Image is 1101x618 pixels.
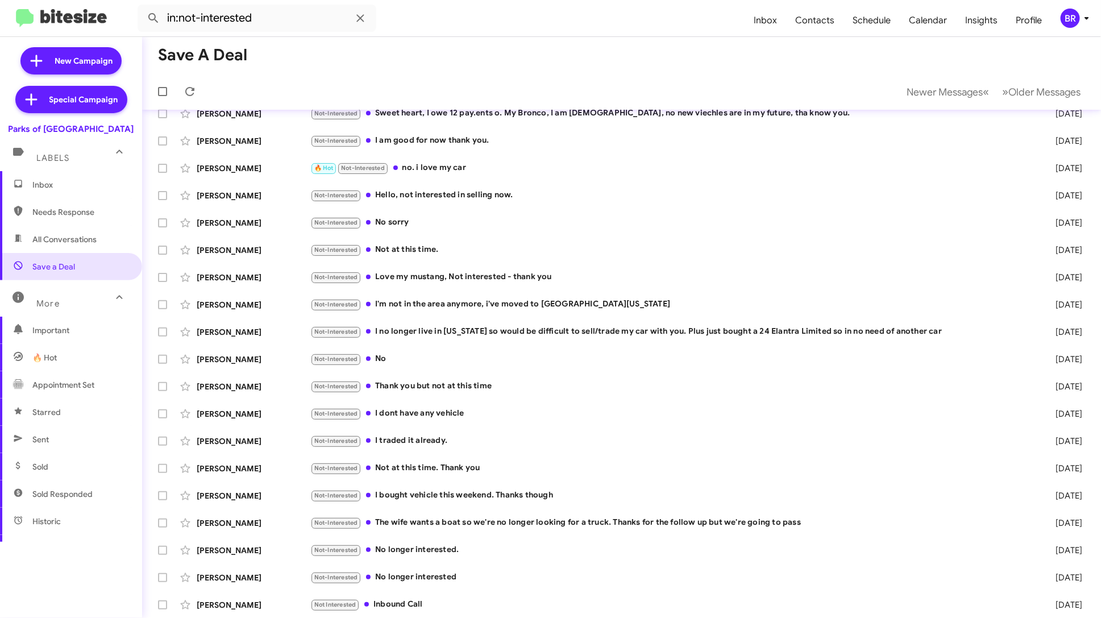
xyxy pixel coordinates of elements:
[1037,545,1092,556] div: [DATE]
[36,153,69,163] span: Labels
[1007,4,1051,37] a: Profile
[197,490,310,501] div: [PERSON_NAME]
[310,434,1037,447] div: I traded it already.
[314,355,358,363] span: Not-Interested
[32,488,93,500] span: Sold Responded
[36,298,60,309] span: More
[983,85,989,99] span: «
[310,380,1037,393] div: Thank you but not at this time
[1037,108,1092,119] div: [DATE]
[314,110,358,117] span: Not-Interested
[32,379,94,391] span: Appointment Set
[197,244,310,256] div: [PERSON_NAME]
[158,46,247,64] h1: Save a Deal
[314,192,358,199] span: Not-Interested
[1002,85,1008,99] span: »
[314,574,358,581] span: Not-Interested
[1037,463,1092,474] div: [DATE]
[1037,326,1092,338] div: [DATE]
[49,94,118,105] span: Special Campaign
[310,298,1037,311] div: I'm not in the area anymore, i've moved to [GEOGRAPHIC_DATA][US_STATE]
[900,80,996,103] button: Previous
[197,435,310,447] div: [PERSON_NAME]
[55,55,113,67] span: New Campaign
[32,352,57,363] span: 🔥 Hot
[314,601,356,608] span: Not Interested
[1037,272,1092,283] div: [DATE]
[900,80,1087,103] nav: Page navigation example
[1037,381,1092,392] div: [DATE]
[197,381,310,392] div: [PERSON_NAME]
[1037,163,1092,174] div: [DATE]
[310,271,1037,284] div: Love my mustang, Not interested - thank you
[9,123,134,135] div: Parks of [GEOGRAPHIC_DATA]
[314,273,358,281] span: Not-Interested
[310,134,1037,147] div: I am good for now thank you.
[844,4,900,37] span: Schedule
[900,4,956,37] a: Calendar
[310,407,1037,420] div: I dont have any vehicle
[956,4,1007,37] a: Insights
[310,161,1037,175] div: no. i love my car
[32,261,75,272] span: Save a Deal
[995,80,1087,103] button: Next
[197,135,310,147] div: [PERSON_NAME]
[1037,490,1092,501] div: [DATE]
[1037,517,1092,529] div: [DATE]
[745,4,786,37] a: Inbox
[1037,299,1092,310] div: [DATE]
[197,408,310,420] div: [PERSON_NAME]
[314,164,334,172] span: 🔥 Hot
[1051,9,1088,28] button: BR
[314,546,358,554] span: Not-Interested
[907,86,983,98] span: Newer Messages
[310,189,1037,202] div: Hello, not interested in selling now.
[314,137,358,144] span: Not-Interested
[1037,135,1092,147] div: [DATE]
[32,206,129,218] span: Needs Response
[314,383,358,390] span: Not-Interested
[197,163,310,174] div: [PERSON_NAME]
[310,325,1037,338] div: I no longer live in [US_STATE] so would be difficult to sell/trade my car with you. Plus just bou...
[310,598,1037,611] div: Inbound Call
[197,190,310,201] div: [PERSON_NAME]
[197,517,310,529] div: [PERSON_NAME]
[32,325,129,336] span: Important
[197,599,310,611] div: [PERSON_NAME]
[310,544,1037,557] div: No longer interested.
[197,326,310,338] div: [PERSON_NAME]
[314,219,358,226] span: Not-Interested
[197,545,310,556] div: [PERSON_NAME]
[32,179,129,190] span: Inbox
[32,434,49,445] span: Sent
[1037,408,1092,420] div: [DATE]
[314,410,358,417] span: Not-Interested
[310,352,1037,366] div: No
[314,246,358,254] span: Not-Interested
[1037,599,1092,611] div: [DATE]
[314,464,358,472] span: Not-Interested
[314,519,358,526] span: Not-Interested
[32,407,61,418] span: Starred
[197,299,310,310] div: [PERSON_NAME]
[314,437,358,445] span: Not-Interested
[1037,190,1092,201] div: [DATE]
[314,301,358,308] span: Not-Interested
[310,216,1037,229] div: No sorry
[310,243,1037,256] div: Not at this time.
[32,461,48,472] span: Sold
[1037,354,1092,365] div: [DATE]
[197,108,310,119] div: [PERSON_NAME]
[786,4,844,37] a: Contacts
[310,489,1037,502] div: I bought vehicle this weekend. Thanks though
[138,5,376,32] input: Search
[310,571,1037,584] div: No longer interested
[314,492,358,499] span: Not-Interested
[15,86,127,113] a: Special Campaign
[341,164,385,172] span: Not-Interested
[1008,86,1081,98] span: Older Messages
